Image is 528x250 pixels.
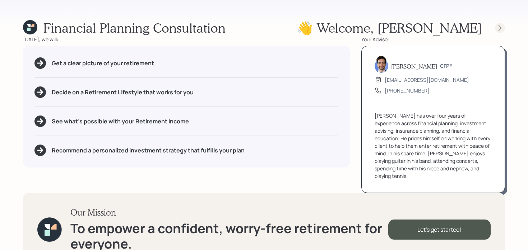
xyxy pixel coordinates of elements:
[388,220,491,240] div: Let's get started!
[385,87,430,94] div: [PHONE_NUMBER]
[440,63,453,69] h6: CFP®
[391,63,437,70] h5: [PERSON_NAME]
[52,118,189,125] h5: See what's possible with your Retirement Income
[385,76,469,84] div: [EMAIL_ADDRESS][DOMAIN_NAME]
[375,112,492,180] div: [PERSON_NAME] has over four years of experience across financial planning, investment advising, i...
[23,36,350,43] div: [DATE], we will:
[52,147,245,154] h5: Recommend a personalized investment strategy that fulfills your plan
[361,36,505,43] div: Your Advisor
[52,89,194,96] h5: Decide on a Retirement Lifestyle that works for you
[52,60,154,67] h5: Get a clear picture of your retirement
[297,20,482,36] h1: 👋 Welcome , [PERSON_NAME]
[43,20,226,36] h1: Financial Planning Consultation
[70,207,388,218] h3: Our Mission
[375,56,388,73] img: jonah-coleman-headshot.png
